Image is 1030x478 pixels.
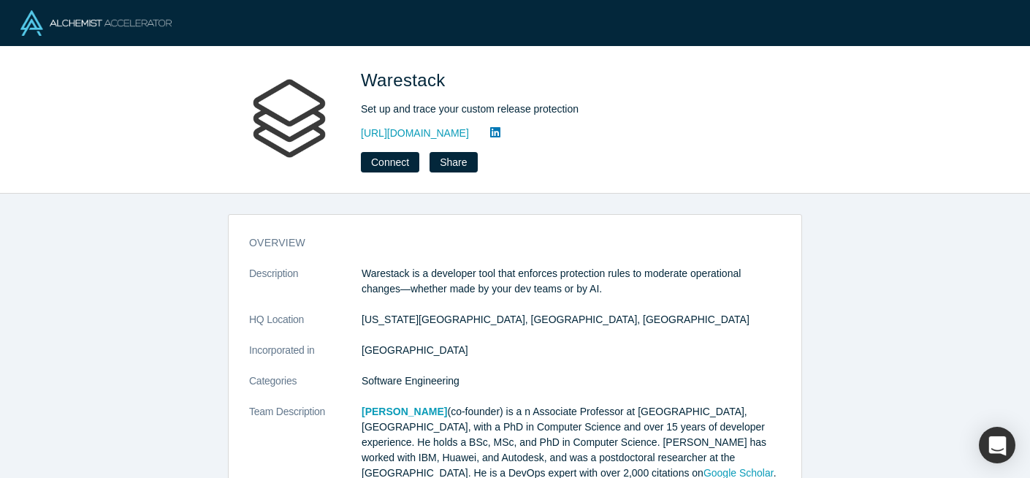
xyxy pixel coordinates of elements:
[362,375,459,387] span: Software Engineering
[362,406,447,417] a: [PERSON_NAME]
[249,343,362,373] dt: Incorporated in
[361,102,770,117] div: Set up and trace your custom release protection
[20,10,172,36] img: Alchemist Logo
[238,67,340,170] img: Warestack's Logo
[430,152,477,172] button: Share
[362,343,781,358] dd: [GEOGRAPHIC_DATA]
[361,70,451,90] span: Warestack
[249,312,362,343] dt: HQ Location
[361,126,469,141] a: [URL][DOMAIN_NAME]
[362,266,781,297] p: Warestack is a developer tool that enforces protection rules to moderate operational changes—whet...
[249,235,760,251] h3: overview
[361,152,419,172] button: Connect
[362,312,781,327] dd: [US_STATE][GEOGRAPHIC_DATA], [GEOGRAPHIC_DATA], [GEOGRAPHIC_DATA]
[249,373,362,404] dt: Categories
[249,266,362,312] dt: Description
